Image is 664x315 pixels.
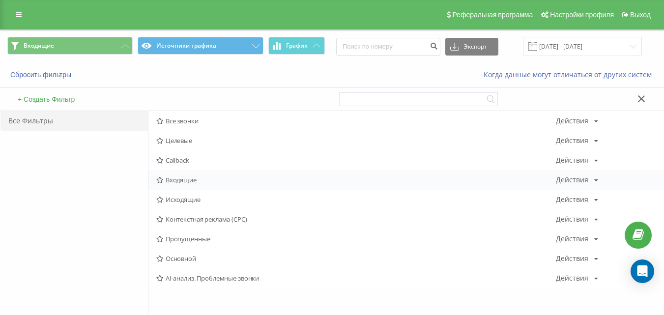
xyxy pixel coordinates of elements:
span: Целевые [156,137,556,144]
div: Действия [556,235,588,242]
button: Входящие [7,37,133,55]
span: Исходящие [156,196,556,203]
div: Все Фильтры [0,111,148,131]
span: Входящие [156,176,556,183]
button: Сбросить фильтры [7,70,76,79]
button: Экспорт [445,38,498,56]
div: Действия [556,255,588,262]
button: Источники трафика [138,37,263,55]
span: Реферальная программа [452,11,533,19]
button: + Создать Фильтр [15,95,78,104]
div: Действия [556,176,588,183]
span: Настройки профиля [550,11,614,19]
span: Пропущенные [156,235,556,242]
div: Действия [556,137,588,144]
div: Действия [556,157,588,164]
div: Действия [556,117,588,124]
div: Действия [556,196,588,203]
div: Open Intercom Messenger [631,259,654,283]
span: Callback [156,157,556,164]
span: Контекстная реклама (CPC) [156,216,556,223]
button: График [268,37,325,55]
span: Входящие [24,42,54,50]
span: AI-анализ. Проблемные звонки [156,275,556,282]
button: Закрыть [635,94,649,105]
div: Действия [556,275,588,282]
span: Основной [156,255,556,262]
a: Когда данные могут отличаться от других систем [484,70,657,79]
div: Действия [556,216,588,223]
span: Выход [630,11,651,19]
span: График [286,42,308,49]
span: Все звонки [156,117,556,124]
input: Поиск по номеру [336,38,440,56]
